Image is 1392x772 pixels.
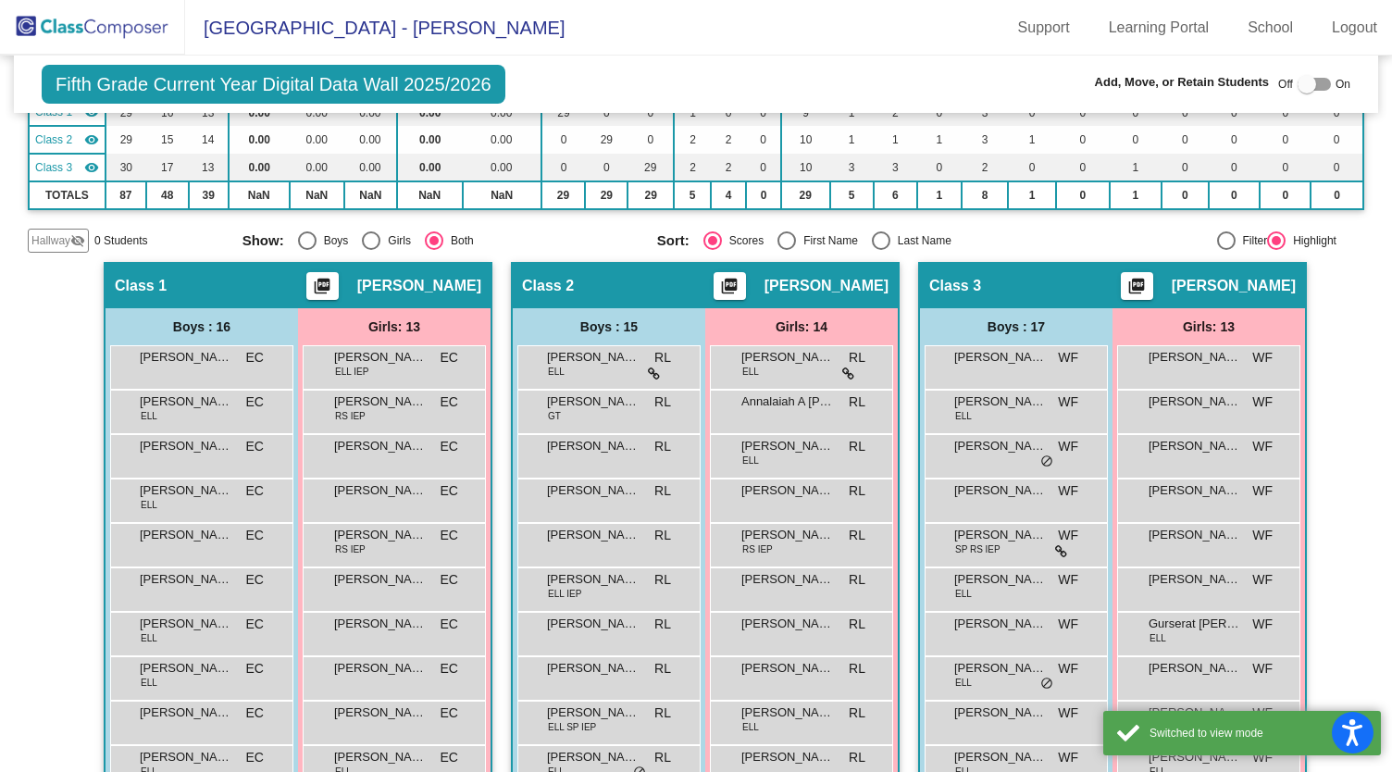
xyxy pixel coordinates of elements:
[1336,76,1350,93] span: On
[334,570,427,589] span: [PERSON_NAME]
[344,181,397,209] td: NaN
[1252,526,1273,545] span: WF
[955,542,1000,556] span: SP RS IEP
[1125,277,1148,303] mat-icon: picture_as_pdf
[849,659,865,679] span: RL
[954,526,1047,544] span: [PERSON_NAME]
[1252,348,1273,367] span: WF
[541,181,586,209] td: 29
[547,526,640,544] span: [PERSON_NAME]
[962,154,1009,181] td: 2
[796,232,858,249] div: First Name
[146,154,189,181] td: 17
[1209,154,1260,181] td: 0
[741,392,834,411] span: Annalaiah A [PERSON_NAME]
[654,348,671,367] span: RL
[711,126,746,154] td: 2
[246,437,264,456] span: EC
[585,181,628,209] td: 29
[1110,154,1162,181] td: 1
[246,392,264,412] span: EC
[140,615,232,633] span: [PERSON_NAME]
[849,704,865,723] span: RL
[1149,615,1241,633] span: Gurserat [PERSON_NAME]
[317,232,349,249] div: Boys
[1058,526,1078,545] span: WF
[463,126,541,154] td: 0.00
[1311,154,1362,181] td: 0
[1094,13,1224,43] a: Learning Portal
[1056,154,1110,181] td: 0
[954,392,1047,411] span: [PERSON_NAME] [PERSON_NAME]
[547,748,640,766] span: [PERSON_NAME] [PERSON_NAME]
[441,570,458,590] span: EC
[654,481,671,501] span: RL
[1260,154,1311,181] td: 0
[741,437,834,455] span: [PERSON_NAME]
[1172,277,1296,295] span: [PERSON_NAME]
[441,704,458,723] span: EC
[741,348,834,367] span: [PERSON_NAME]
[849,348,865,367] span: RL
[547,437,640,455] span: [PERSON_NAME]
[106,308,298,345] div: Boys : 16
[246,704,264,723] span: EC
[35,131,72,148] span: Class 2
[541,126,586,154] td: 0
[1236,232,1268,249] div: Filter
[741,570,834,589] span: [PERSON_NAME]
[189,154,229,181] td: 13
[954,570,1047,589] span: [PERSON_NAME]
[1149,704,1241,722] span: [PERSON_NAME] [PERSON_NAME]
[140,704,232,722] span: [PERSON_NAME]
[674,181,711,209] td: 5
[246,748,264,767] span: EC
[741,526,834,544] span: [PERSON_NAME]
[441,659,458,679] span: EC
[463,154,541,181] td: 0.00
[547,392,640,411] span: [PERSON_NAME]
[674,154,711,181] td: 2
[141,498,157,512] span: ELL
[140,481,232,500] span: [PERSON_NAME]
[674,126,711,154] td: 2
[1056,181,1110,209] td: 0
[106,126,146,154] td: 29
[849,570,865,590] span: RL
[1008,126,1056,154] td: 1
[954,348,1047,367] span: [PERSON_NAME]
[334,526,427,544] span: [PERSON_NAME]
[547,704,640,722] span: [PERSON_NAME]
[955,409,972,423] span: ELL
[84,132,99,147] mat-icon: visibility
[441,481,458,501] span: EC
[1233,13,1308,43] a: School
[334,615,427,633] span: [PERSON_NAME]
[1058,748,1078,767] span: WF
[441,348,458,367] span: EC
[246,659,264,679] span: EC
[1058,392,1078,412] span: WF
[547,570,640,589] span: [PERSON_NAME]
[185,13,565,43] span: [GEOGRAPHIC_DATA] - [PERSON_NAME]
[31,232,70,249] span: Hallway
[70,233,85,248] mat-icon: visibility_off
[1008,181,1056,209] td: 1
[1252,437,1273,456] span: WF
[1149,392,1241,411] span: [PERSON_NAME]
[1058,481,1078,501] span: WF
[443,232,474,249] div: Both
[334,704,427,722] span: [PERSON_NAME]
[746,126,780,154] td: 0
[94,232,147,249] span: 0 Students
[397,181,463,209] td: NaN
[334,392,427,411] span: [PERSON_NAME]
[1149,481,1241,500] span: [PERSON_NAME] [PERSON_NAME]
[781,181,830,209] td: 29
[654,659,671,679] span: RL
[1162,154,1209,181] td: 0
[1252,704,1273,723] span: WF
[146,181,189,209] td: 48
[298,308,491,345] div: Girls: 13
[722,232,764,249] div: Scores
